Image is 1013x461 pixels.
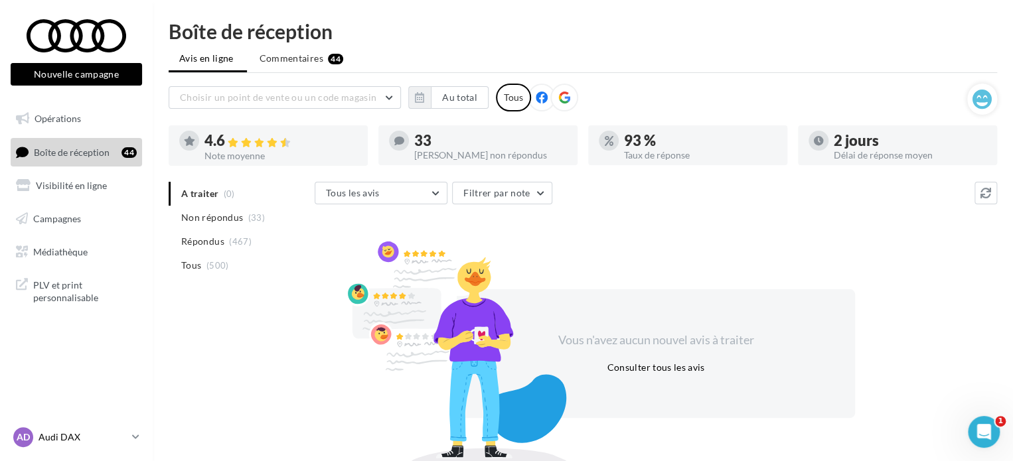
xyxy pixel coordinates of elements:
div: 33 [414,133,567,148]
p: Audi DAX [39,430,127,444]
span: (33) [248,212,265,223]
span: Tous les avis [326,187,380,198]
iframe: Intercom live chat [968,416,1000,448]
button: Choisir un point de vente ou un code magasin [169,86,401,109]
span: Opérations [35,113,81,124]
div: 4.6 [204,133,357,149]
div: [PERSON_NAME] non répondus [414,151,567,160]
span: Répondus [181,235,224,248]
span: Boîte de réception [34,146,110,157]
button: Au total [431,86,489,109]
div: Vous n'avez aucun nouvel avis à traiter [542,332,770,349]
div: Délai de réponse moyen [834,151,986,160]
button: Consulter tous les avis [601,360,710,375]
a: PLV et print personnalisable [8,271,145,310]
span: Médiathèque [33,245,88,257]
div: 44 [121,147,137,158]
span: Visibilité en ligne [36,180,107,191]
button: Au total [408,86,489,109]
div: Boîte de réception [169,21,997,41]
a: Médiathèque [8,238,145,266]
div: 93 % [624,133,777,148]
span: Non répondus [181,211,243,224]
div: Taux de réponse [624,151,777,160]
span: (500) [206,260,229,271]
button: Nouvelle campagne [11,63,142,86]
div: 2 jours [834,133,986,148]
span: PLV et print personnalisable [33,276,137,304]
a: Visibilité en ligne [8,172,145,200]
span: AD [17,430,30,444]
span: (467) [229,236,252,247]
span: Choisir un point de vente ou un code magasin [180,92,376,103]
button: Filtrer par note [452,182,552,204]
span: Tous [181,259,201,272]
a: Campagnes [8,205,145,233]
a: Boîte de réception44 [8,138,145,166]
span: Campagnes [33,213,81,224]
div: 44 [328,54,343,64]
span: 1 [995,416,1006,427]
span: Commentaires [260,52,323,65]
div: Tous [496,84,531,111]
a: AD Audi DAX [11,425,142,450]
button: Tous les avis [315,182,447,204]
a: Opérations [8,105,145,133]
div: Note moyenne [204,151,357,161]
